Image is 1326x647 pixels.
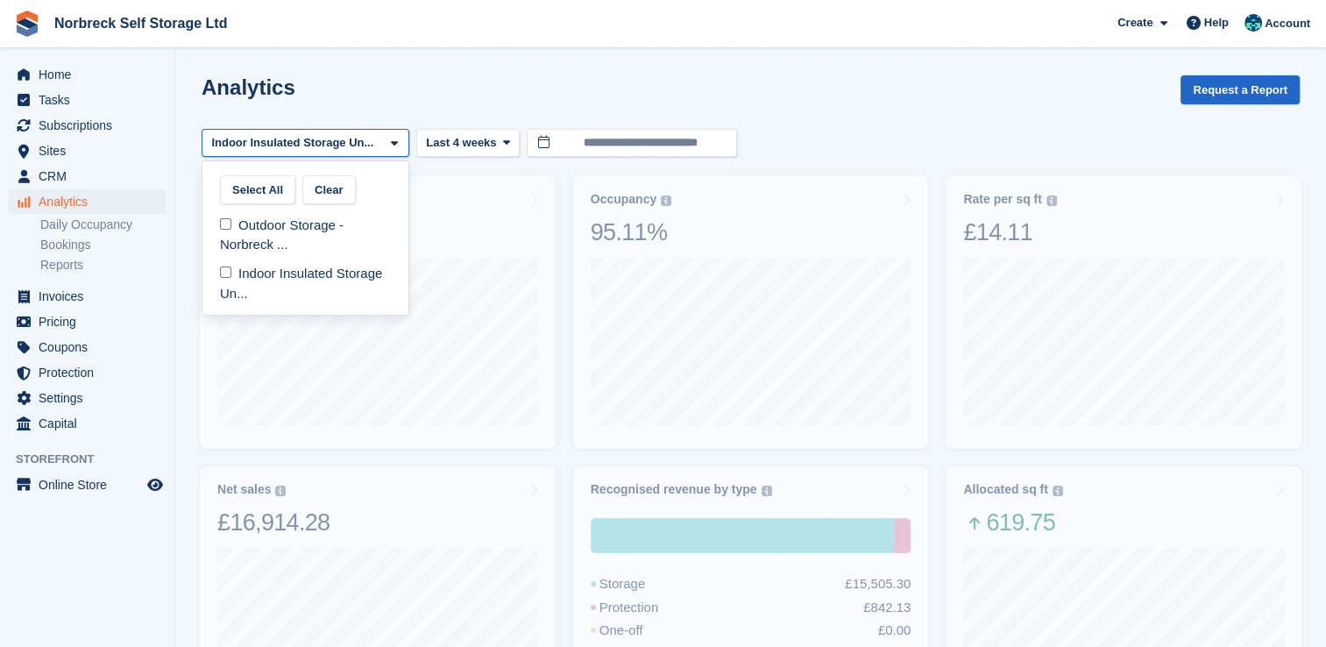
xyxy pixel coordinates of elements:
[40,217,166,233] a: Daily Occupancy
[1117,14,1152,32] span: Create
[9,164,166,188] a: menu
[14,11,40,37] img: stora-icon-8386f47178a22dfd0bd8f6a31ec36ba5ce8667c1dd55bd0f319d3a0aa187defe.svg
[47,9,234,38] a: Norbreck Self Storage Ltd
[9,386,166,410] a: menu
[9,113,166,138] a: menu
[39,360,144,385] span: Protection
[9,309,166,334] a: menu
[9,139,166,163] a: menu
[39,284,144,309] span: Invoices
[9,360,166,385] a: menu
[40,237,166,253] a: Bookings
[39,62,144,87] span: Home
[16,451,174,468] span: Storefront
[40,257,166,274] a: Reports
[1204,14,1229,32] span: Help
[9,473,166,497] a: menu
[39,88,144,112] span: Tasks
[9,335,166,359] a: menu
[39,473,144,497] span: Online Store
[1244,14,1262,32] img: Sally King
[39,139,144,163] span: Sites
[9,189,166,214] a: menu
[39,309,144,334] span: Pricing
[39,113,144,138] span: Subscriptions
[39,411,144,436] span: Capital
[145,474,166,495] a: Preview store
[9,411,166,436] a: menu
[9,88,166,112] a: menu
[9,284,166,309] a: menu
[9,62,166,87] a: menu
[39,164,144,188] span: CRM
[1265,15,1310,32] span: Account
[39,386,144,410] span: Settings
[1181,75,1300,104] button: Request a Report
[39,189,144,214] span: Analytics
[202,75,295,99] h2: Analytics
[39,335,144,359] span: Coupons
